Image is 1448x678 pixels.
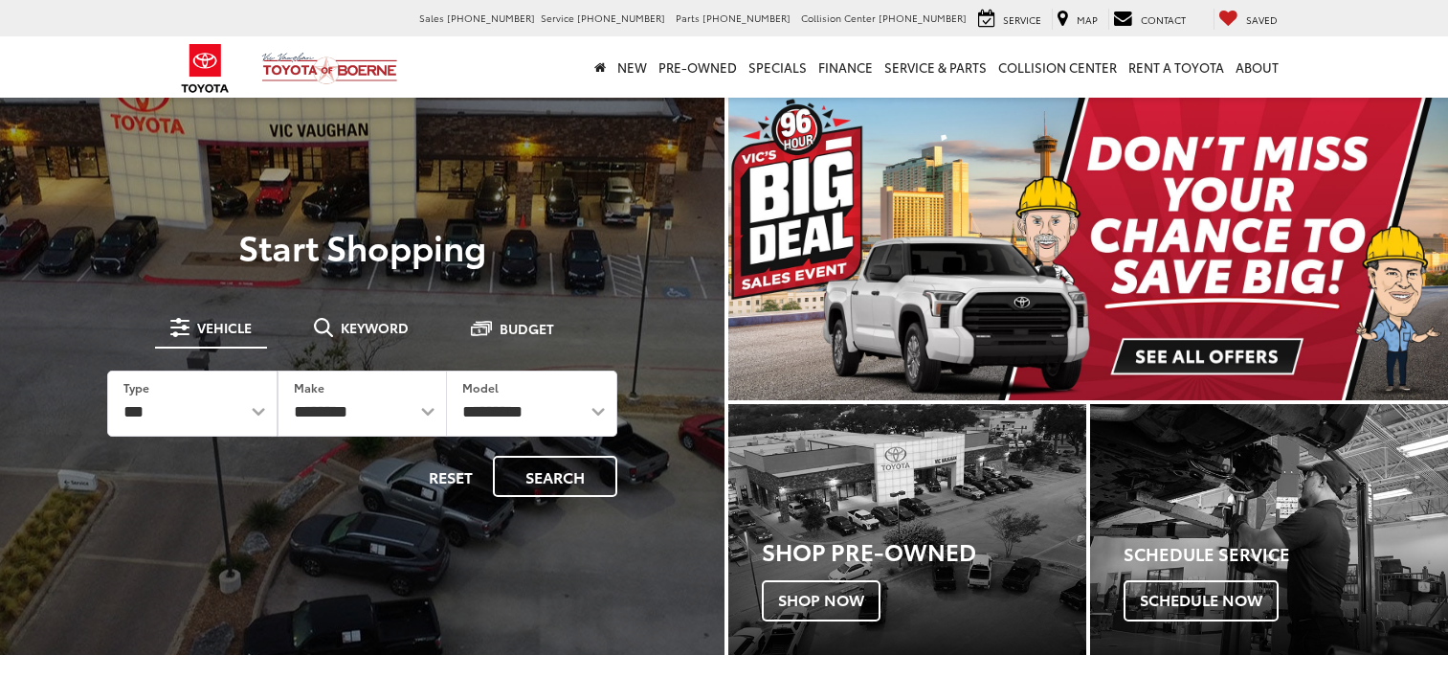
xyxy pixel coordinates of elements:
[1077,12,1098,27] span: Map
[1214,9,1282,30] a: My Saved Vehicles
[577,11,665,25] span: [PHONE_NUMBER]
[589,36,612,98] a: Home
[879,11,967,25] span: [PHONE_NUMBER]
[1141,12,1186,27] span: Contact
[743,36,813,98] a: Specials
[500,322,554,335] span: Budget
[261,52,398,85] img: Vic Vaughan Toyota of Boerne
[447,11,535,25] span: [PHONE_NUMBER]
[1108,9,1191,30] a: Contact
[419,11,444,25] span: Sales
[1124,545,1448,564] h4: Schedule Service
[801,11,876,25] span: Collision Center
[612,36,653,98] a: New
[1090,404,1448,655] div: Toyota
[992,36,1123,98] a: Collision Center
[973,9,1046,30] a: Service
[80,227,644,265] p: Start Shopping
[169,37,241,100] img: Toyota
[1052,9,1103,30] a: Map
[1090,404,1448,655] a: Schedule Service Schedule Now
[1123,36,1230,98] a: Rent a Toyota
[341,321,409,334] span: Keyword
[1124,580,1279,621] span: Schedule Now
[813,36,879,98] a: Finance
[728,404,1086,655] div: Toyota
[1246,12,1278,27] span: Saved
[1003,12,1041,27] span: Service
[1230,36,1284,98] a: About
[123,379,149,395] label: Type
[762,580,880,621] span: Shop Now
[702,11,791,25] span: [PHONE_NUMBER]
[294,379,324,395] label: Make
[197,321,252,334] span: Vehicle
[762,538,1086,563] h3: Shop Pre-Owned
[728,404,1086,655] a: Shop Pre-Owned Shop Now
[493,456,617,497] button: Search
[541,11,574,25] span: Service
[879,36,992,98] a: Service & Parts: Opens in a new tab
[462,379,499,395] label: Model
[653,36,743,98] a: Pre-Owned
[412,456,489,497] button: Reset
[676,11,700,25] span: Parts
